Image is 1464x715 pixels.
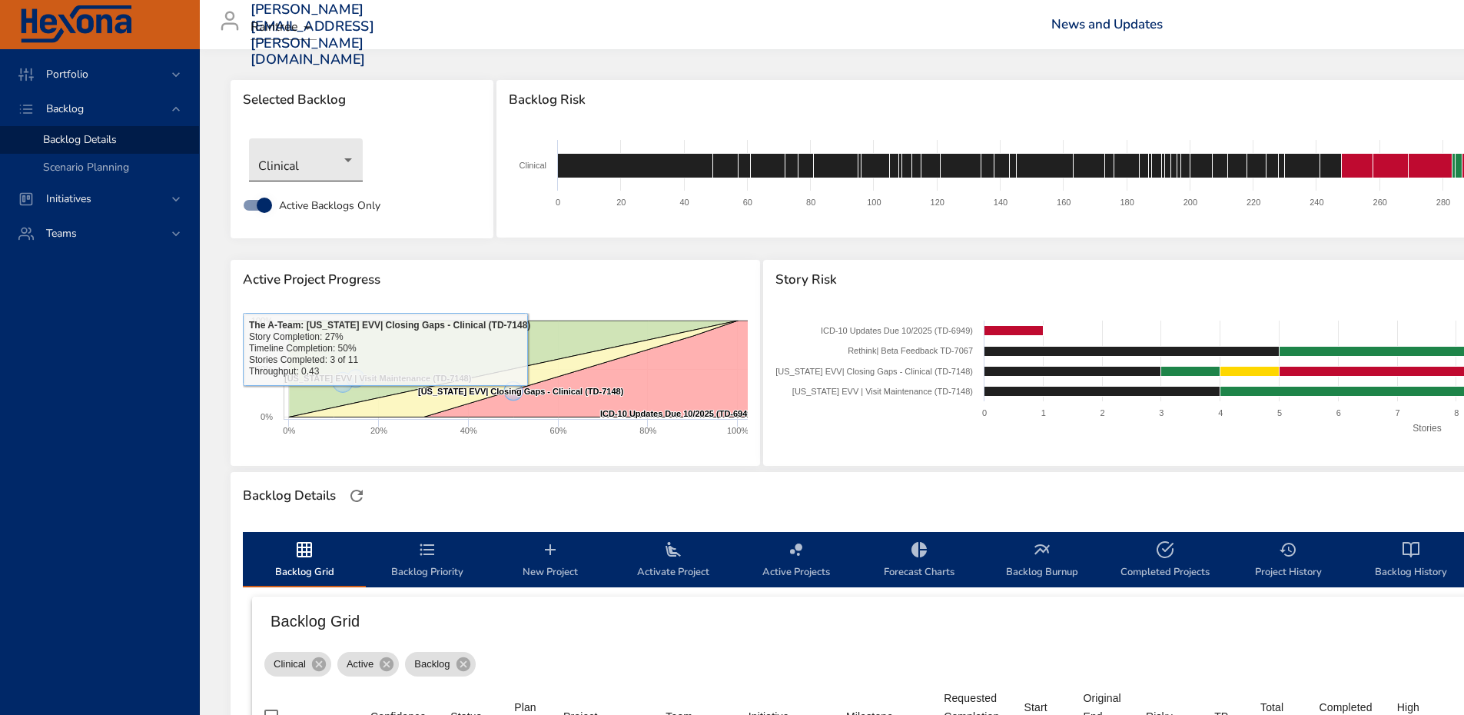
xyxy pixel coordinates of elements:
text: 240 [1310,198,1323,207]
text: 100 [867,198,881,207]
span: Backlog Grid [252,540,357,581]
text: 2 [1100,408,1104,417]
text: 4 [1218,408,1223,417]
span: Initiatives [34,191,104,206]
text: ICD-10 Updates Due 10/2025 (TD-6949) [820,326,972,335]
span: Clinical [264,657,315,672]
text: 160 [1057,198,1071,207]
div: Backlog Details [238,484,340,508]
text: 80% [639,426,656,435]
span: Selected Backlog [243,92,481,108]
text: [US_STATE] EVV | Visit Maintenance (TD-7148) [792,387,972,396]
span: Scenario Planning [43,160,129,175]
text: [US_STATE] EVV | Visit Maintenance (TD-7148) [284,374,472,383]
text: 6 [1336,408,1340,417]
button: Refresh Page [345,484,368,507]
text: 50% [256,364,273,374]
text: 60% [550,426,567,435]
span: Backlog Details [43,132,117,147]
text: 60 [743,198,752,207]
text: [US_STATE] EVV| Closing Gaps - Clinical (TD-7148) [418,387,624,396]
text: 80 [806,198,815,207]
text: 7 [1395,408,1399,417]
text: 0 [981,408,986,417]
text: 20% [370,426,387,435]
text: Rethink| Beta Feedback TD-7067 [848,346,973,355]
text: 100% [251,316,273,325]
text: Clinical [520,161,546,170]
span: Active Backlogs Only [279,198,380,214]
span: Forecast Charts [867,540,971,581]
span: Backlog History [1359,540,1463,581]
span: Backlog [405,657,459,672]
text: 200 [1183,198,1197,207]
text: 1 [1041,408,1045,417]
text: 260 [1373,198,1387,207]
text: 20 [616,198,626,207]
text: 180 [1120,198,1134,207]
span: Active [337,657,383,672]
div: Clinical [264,652,331,677]
span: Portfolio [34,67,101,81]
text: 0% [261,412,273,421]
text: 5 [1276,408,1281,417]
span: New Project [498,540,603,581]
span: Backlog Burnup [990,540,1094,581]
div: Active [337,652,399,677]
div: Raintree [251,15,317,40]
h3: [PERSON_NAME][EMAIL_ADDRESS][PERSON_NAME][DOMAIN_NAME] [251,2,374,68]
span: Completed Projects [1113,540,1217,581]
text: 120 [931,198,944,207]
text: 40 [680,198,689,207]
div: Backlog [405,652,475,677]
text: 40% [460,426,477,435]
text: 0% [283,426,295,435]
span: Project History [1236,540,1340,581]
a: News and Updates [1051,15,1163,33]
span: Teams [34,226,89,241]
div: Clinical [249,138,363,181]
span: Activate Project [621,540,725,581]
text: 3 [1159,408,1164,417]
span: Active Projects [744,540,848,581]
text: 0 [556,198,560,207]
span: Backlog [34,101,96,116]
text: Stories [1413,423,1441,434]
text: 280 [1436,198,1450,207]
text: [US_STATE] EVV| Closing Gaps - Clinical (TD-7148) [775,367,973,376]
text: 140 [994,198,1008,207]
span: Backlog Priority [375,540,480,581]
text: 220 [1247,198,1260,207]
span: Active Project Progress [243,272,748,288]
text: 100% [727,426,749,435]
img: Hexona [18,5,134,44]
text: ICD-10 Updates Due 10/2025 (TD-6949) [600,409,755,418]
text: 8 [1454,408,1459,417]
